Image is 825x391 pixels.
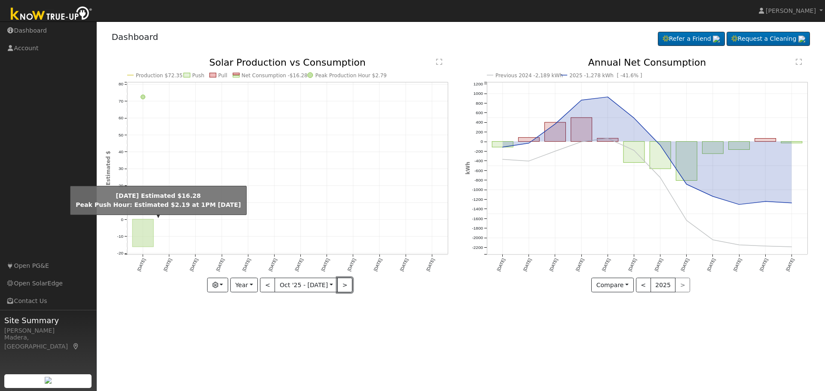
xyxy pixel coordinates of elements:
[588,57,706,68] text: Annual Net Consumption
[591,278,634,292] button: Compare
[474,158,483,163] text: -400
[798,36,805,42] img: retrieve
[425,258,435,272] text: [DATE]
[465,162,471,175] text: kWh
[472,216,483,221] text: -1600
[215,258,225,272] text: [DATE]
[112,32,159,42] a: Dashboard
[121,217,123,222] text: 0
[346,258,356,272] text: [DATE]
[601,258,611,272] text: [DATE]
[636,278,651,292] button: <
[268,258,278,272] text: [DATE]
[553,150,557,153] circle: onclick=""
[132,219,153,247] rect: onclick=""
[685,219,688,222] circle: onclick=""
[755,139,776,142] rect: onclick=""
[518,138,539,142] rect: onclick=""
[294,258,304,272] text: [DATE]
[569,73,642,79] text: 2025 -1,278 kWh [ -41.6% ]
[241,258,251,272] text: [DATE]
[76,192,241,208] span: Estimated $16.28 Peak Push Hour: Estimated $2.19 at 1PM [DATE]
[472,245,483,250] text: -2200
[781,142,802,143] rect: onclick=""
[118,149,123,154] text: 40
[733,258,742,272] text: [DATE]
[729,142,750,150] rect: onclick=""
[492,142,513,147] rect: onclick=""
[713,36,720,42] img: retrieve
[118,99,123,103] text: 70
[476,101,483,106] text: 800
[685,183,688,186] circle: onclick=""
[6,5,97,24] img: Know True-Up
[209,57,366,68] text: Solar Production vs Consumption
[105,151,111,186] text: Estimated $
[650,142,671,169] rect: onclick=""
[476,130,483,134] text: 200
[118,133,123,137] text: 50
[549,258,559,272] text: [DATE]
[436,58,442,65] text: 
[501,158,504,161] circle: onclick=""
[117,251,123,256] text: -20
[474,149,483,154] text: -200
[399,258,409,272] text: [DATE]
[72,343,80,350] a: Map
[230,278,258,292] button: Year
[654,258,664,272] text: [DATE]
[790,201,794,205] circle: onclick=""
[480,139,483,144] text: 0
[759,258,769,272] text: [DATE]
[320,258,330,272] text: [DATE]
[711,238,715,242] circle: onclick=""
[496,258,506,272] text: [DATE]
[553,122,557,126] circle: onclick=""
[597,138,618,141] rect: onclick=""
[495,73,563,79] text: Previous 2024 -2,189 kWh
[474,168,483,173] text: -600
[790,245,794,249] circle: onclick=""
[764,200,767,203] circle: onclick=""
[764,245,767,248] circle: onclick=""
[474,178,483,182] text: -800
[136,258,146,272] text: [DATE]
[141,95,145,99] circle: onclick=""
[522,258,532,272] text: [DATE]
[241,73,308,79] text: Net Consumption -$16.28
[275,278,338,292] button: Oct '25 - [DATE]
[796,58,802,65] text: 
[632,149,636,152] circle: onclick=""
[472,197,483,202] text: -1200
[680,258,690,272] text: [DATE]
[658,32,725,46] a: Refer a Friend
[606,137,609,140] circle: onclick=""
[711,195,715,198] circle: onclick=""
[474,82,483,86] text: 1200
[737,203,741,206] circle: onclick=""
[4,315,92,326] span: Site Summary
[737,243,741,247] circle: onclick=""
[118,183,123,188] text: 20
[476,120,483,125] text: 400
[545,122,566,142] rect: onclick=""
[4,326,92,335] div: [PERSON_NAME]
[118,82,123,87] text: 80
[575,258,585,272] text: [DATE]
[580,140,583,144] circle: onclick=""
[260,278,275,292] button: <
[676,142,697,181] rect: onclick=""
[580,99,583,102] circle: onclick=""
[474,91,483,96] text: 1000
[706,258,716,272] text: [DATE]
[117,234,123,239] text: -10
[315,73,387,79] text: Peak Production Hour $2.79
[659,176,662,179] circle: onclick=""
[337,278,352,292] button: >
[472,226,483,230] text: -1800
[527,142,531,145] circle: onclick=""
[627,258,637,272] text: [DATE]
[623,142,645,163] rect: onclick=""
[651,278,676,292] button: 2025
[4,333,92,351] div: Madera, [GEOGRAPHIC_DATA]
